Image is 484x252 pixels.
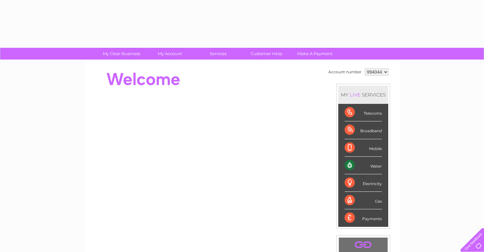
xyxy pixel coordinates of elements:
div: Broadband [345,121,382,139]
div: Telecoms [345,104,382,121]
a: . [340,239,386,250]
a: Customer Help [240,48,293,60]
div: MY SERVICES [338,86,388,104]
a: Make A Payment [289,48,341,60]
a: Services [192,48,244,60]
div: Water [345,157,382,174]
div: LIVE [348,92,362,98]
a: My Clear Business [95,48,148,60]
div: Gas [345,192,382,209]
a: My Account [144,48,196,60]
div: Payments [345,209,382,227]
div: Electricity [345,174,382,192]
div: Mobile [345,139,382,157]
td: Account number [327,67,363,77]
